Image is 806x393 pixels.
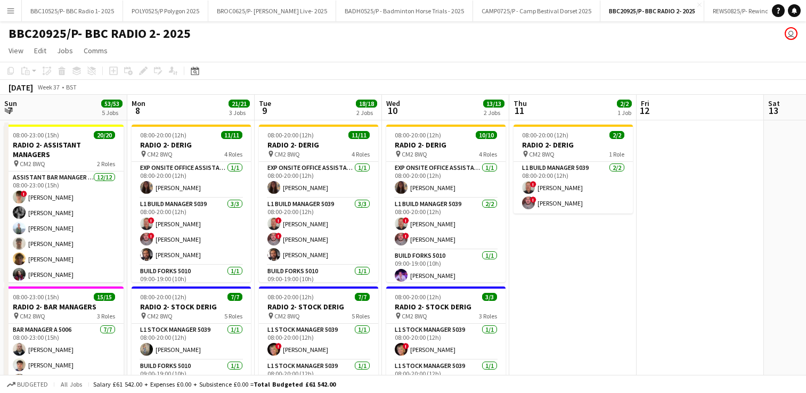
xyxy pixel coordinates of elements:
[512,104,527,117] span: 11
[530,181,536,187] span: !
[386,162,506,198] app-card-role: Exp Onsite Office Assistant 50121/108:00-20:00 (12h)[PERSON_NAME]
[609,150,624,158] span: 1 Role
[4,140,124,159] h3: RADIO 2- ASSISTANT MANAGERS
[267,293,314,301] span: 08:00-20:00 (12h)
[274,150,300,158] span: CM2 8WQ
[259,162,378,198] app-card-role: Exp Onsite Office Assistant 50121/108:00-20:00 (12h)[PERSON_NAME]
[57,46,73,55] span: Jobs
[140,293,186,301] span: 08:00-20:00 (12h)
[473,1,600,21] button: CAMP0725/P - Camp Bestival Dorset 2025
[94,293,115,301] span: 15/15
[639,104,649,117] span: 12
[84,46,108,55] span: Comms
[132,125,251,282] app-job-card: 08:00-20:00 (12h)11/11RADIO 2- DERIG CM2 8WQ4 RolesExp Onsite Office Assistant 50121/108:00-20:00...
[479,312,497,320] span: 3 Roles
[22,1,123,21] button: BBC10525/P- BBC Radio 1- 2025
[386,140,506,150] h3: RADIO 2- DERIG
[254,380,336,388] span: Total Budgeted £61 542.00
[257,104,271,117] span: 9
[259,265,378,301] app-card-role: Build Forks 50101/109:00-19:00 (10h)
[385,104,400,117] span: 10
[617,100,632,108] span: 2/2
[59,380,84,388] span: All jobs
[101,100,123,108] span: 53/53
[274,312,300,320] span: CM2 8WQ
[641,99,649,108] span: Fri
[147,312,173,320] span: CM2 8WQ
[9,26,191,42] h1: BBC20925/P- BBC RADIO 2- 2025
[355,293,370,301] span: 7/7
[356,100,377,108] span: 18/18
[767,104,780,117] span: 13
[483,100,504,108] span: 13/13
[530,196,536,203] span: !
[221,131,242,139] span: 11/11
[229,100,250,108] span: 21/21
[403,217,409,224] span: !
[17,381,48,388] span: Budgeted
[123,1,208,21] button: POLY0525/P Polygon 2025
[259,302,378,312] h3: RADIO 2- STOCK DERIG
[259,140,378,150] h3: RADIO 2- DERIG
[514,140,633,150] h3: RADIO 2- DERIG
[403,343,409,349] span: !
[785,27,797,40] app-user-avatar: Grace Shorten
[522,131,568,139] span: 08:00-20:00 (12h)
[102,109,122,117] div: 5 Jobs
[4,302,124,312] h3: RADIO 2- BAR MANAGERS
[352,312,370,320] span: 5 Roles
[386,99,400,108] span: Wed
[9,46,23,55] span: View
[224,150,242,158] span: 4 Roles
[132,302,251,312] h3: RADIO 2- STOCK DERIG
[356,109,377,117] div: 2 Jobs
[148,233,154,239] span: !
[4,171,124,378] app-card-role: Assistant Bar Manager 500612/1208:00-23:00 (15h)![PERSON_NAME][PERSON_NAME][PERSON_NAME][PERSON_N...
[275,233,282,239] span: !
[35,83,62,91] span: Week 37
[5,379,50,390] button: Budgeted
[348,131,370,139] span: 11/11
[140,131,186,139] span: 08:00-20:00 (12h)
[132,162,251,198] app-card-role: Exp Onsite Office Assistant 50121/108:00-20:00 (12h)[PERSON_NAME]
[529,150,555,158] span: CM2 8WQ
[336,1,473,21] button: BADH0525/P - Badminton Horse Trials - 2025
[259,125,378,282] app-job-card: 08:00-20:00 (12h)11/11RADIO 2- DERIG CM2 8WQ4 RolesExp Onsite Office Assistant 50121/108:00-20:00...
[132,324,251,360] app-card-role: L1 Stock Manager 50391/108:00-20:00 (12h)[PERSON_NAME]
[514,162,633,214] app-card-role: L1 Build Manager 50392/208:00-20:00 (12h)![PERSON_NAME]![PERSON_NAME]
[352,150,370,158] span: 4 Roles
[514,99,527,108] span: Thu
[275,343,282,349] span: !
[403,233,409,239] span: !
[514,125,633,214] app-job-card: 08:00-20:00 (12h)2/2RADIO 2- DERIG CM2 8WQ1 RoleL1 Build Manager 50392/208:00-20:00 (12h)![PERSON...
[79,44,112,58] a: Comms
[229,109,249,117] div: 3 Jobs
[97,312,115,320] span: 3 Roles
[484,109,504,117] div: 2 Jobs
[609,131,624,139] span: 2/2
[13,131,59,139] span: 08:00-23:00 (15h)
[148,217,154,224] span: !
[386,125,506,282] div: 08:00-20:00 (12h)10/10RADIO 2- DERIG CM2 8WQ4 RolesExp Onsite Office Assistant 50121/108:00-20:00...
[600,1,704,21] button: BBC20925/P- BBC RADIO 2- 2025
[9,82,33,93] div: [DATE]
[20,312,45,320] span: CM2 8WQ
[94,131,115,139] span: 20/20
[132,265,251,301] app-card-role: Build Forks 50101/109:00-19:00 (10h)
[259,324,378,360] app-card-role: L1 Stock Manager 50391/108:00-20:00 (12h)![PERSON_NAME]
[395,131,441,139] span: 08:00-20:00 (12h)
[386,250,506,286] app-card-role: Build Forks 50101/109:00-19:00 (10h)[PERSON_NAME]
[259,198,378,265] app-card-role: L1 Build Manager 50393/308:00-20:00 (12h)![PERSON_NAME]![PERSON_NAME][PERSON_NAME]
[768,99,780,108] span: Sat
[34,46,46,55] span: Edit
[476,131,497,139] span: 10/10
[259,99,271,108] span: Tue
[4,125,124,282] app-job-card: 08:00-23:00 (15h)20/20RADIO 2- ASSISTANT MANAGERS CM2 8WQ2 RolesAssistant Bar Manager 500612/1208...
[97,160,115,168] span: 2 Roles
[208,1,336,21] button: BROC0625/P- [PERSON_NAME] Live- 2025
[93,380,336,388] div: Salary £61 542.00 + Expenses £0.00 + Subsistence £0.00 =
[3,104,17,117] span: 7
